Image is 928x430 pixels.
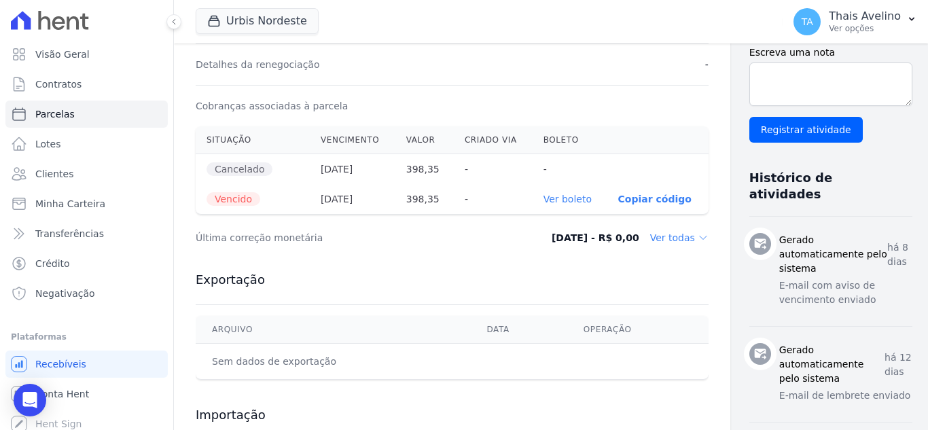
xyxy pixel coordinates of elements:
dt: Detalhes da renegociação [196,58,320,71]
dd: [DATE] - R$ 0,00 [552,231,639,245]
a: Crédito [5,250,168,277]
span: Transferências [35,227,104,240]
th: - [454,154,533,185]
th: Vencimento [310,126,395,154]
span: TA [802,17,813,26]
span: Parcelas [35,107,75,121]
h3: Gerado automaticamente pelo sistema [779,233,887,276]
span: Cancelado [207,162,272,176]
span: Lotes [35,137,61,151]
td: Sem dados de exportação [196,344,470,380]
div: Open Intercom Messenger [14,384,46,416]
h3: Histórico de atividades [749,170,902,202]
button: Copiar código [618,194,692,204]
a: Minha Carteira [5,190,168,217]
th: Valor [395,126,454,154]
th: - [533,154,607,185]
th: [DATE] [310,154,395,185]
p: há 12 dias [885,351,912,379]
h3: Exportação [196,272,709,288]
span: Visão Geral [35,48,90,61]
input: Registrar atividade [749,117,863,143]
dd: Ver todas [650,231,709,245]
a: Conta Hent [5,380,168,408]
th: - [454,184,533,214]
p: há 8 dias [887,240,912,269]
a: Contratos [5,71,168,98]
th: 398,35 [395,184,454,214]
p: Thais Avelino [829,10,901,23]
th: [DATE] [310,184,395,214]
span: Conta Hent [35,387,89,401]
dt: Última correção monetária [196,231,499,245]
label: Escreva uma nota [749,46,913,60]
p: E-mail de lembrete enviado [779,389,913,403]
th: Operação [567,316,709,344]
a: Recebíveis [5,351,168,378]
span: Clientes [35,167,73,181]
dt: Cobranças associadas à parcela [196,99,348,113]
p: Ver opções [829,23,901,34]
a: Negativação [5,280,168,307]
a: Clientes [5,160,168,187]
a: Parcelas [5,101,168,128]
button: TA Thais Avelino Ver opções [783,3,928,41]
span: Crédito [35,257,70,270]
span: Negativação [35,287,95,300]
th: Boleto [533,126,607,154]
span: Vencido [207,192,260,206]
th: Criado via [454,126,533,154]
a: Lotes [5,130,168,158]
th: Arquivo [196,316,470,344]
span: Minha Carteira [35,197,105,211]
a: Transferências [5,220,168,247]
th: 398,35 [395,154,454,185]
a: Ver boleto [543,194,592,204]
th: Data [470,316,567,344]
div: Plataformas [11,329,162,345]
h3: Gerado automaticamente pelo sistema [779,343,885,386]
button: Urbis Nordeste [196,8,319,34]
th: Situação [196,126,310,154]
span: Recebíveis [35,357,86,371]
p: E-mail com aviso de vencimento enviado [779,279,913,307]
span: Contratos [35,77,82,91]
dd: - [705,58,709,71]
h3: Importação [196,407,709,423]
a: Visão Geral [5,41,168,68]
